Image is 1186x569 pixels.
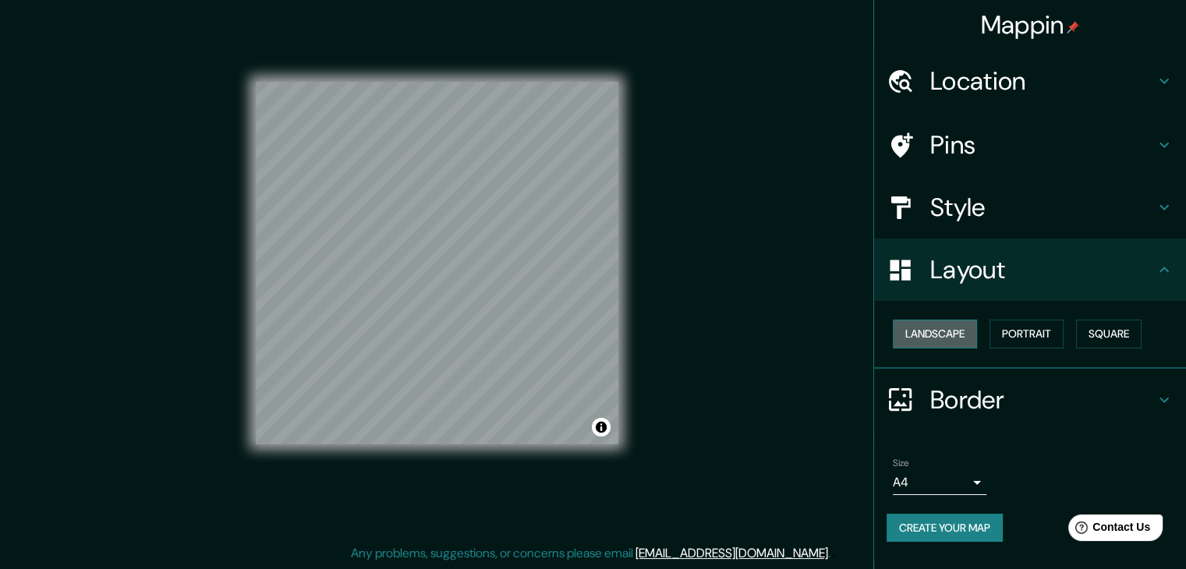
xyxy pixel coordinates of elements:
div: Border [874,369,1186,431]
h4: Pins [930,129,1155,161]
label: Size [893,456,909,469]
canvas: Map [256,82,618,444]
p: Any problems, suggestions, or concerns please email . [351,544,830,563]
a: [EMAIL_ADDRESS][DOMAIN_NAME] [635,545,828,561]
h4: Mappin [981,9,1080,41]
button: Square [1076,320,1142,348]
div: Style [874,176,1186,239]
div: Location [874,50,1186,112]
h4: Location [930,65,1155,97]
div: . [830,544,833,563]
div: Pins [874,114,1186,176]
button: Landscape [893,320,977,348]
div: A4 [893,470,986,495]
h4: Layout [930,254,1155,285]
h4: Style [930,192,1155,223]
div: . [833,544,836,563]
div: Layout [874,239,1186,301]
button: Toggle attribution [592,418,611,436]
button: Portrait [990,320,1064,348]
iframe: Help widget launcher [1047,508,1169,552]
button: Create your map [887,514,1003,542]
h4: Border [930,384,1155,415]
img: pin-icon.png [1067,21,1079,34]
